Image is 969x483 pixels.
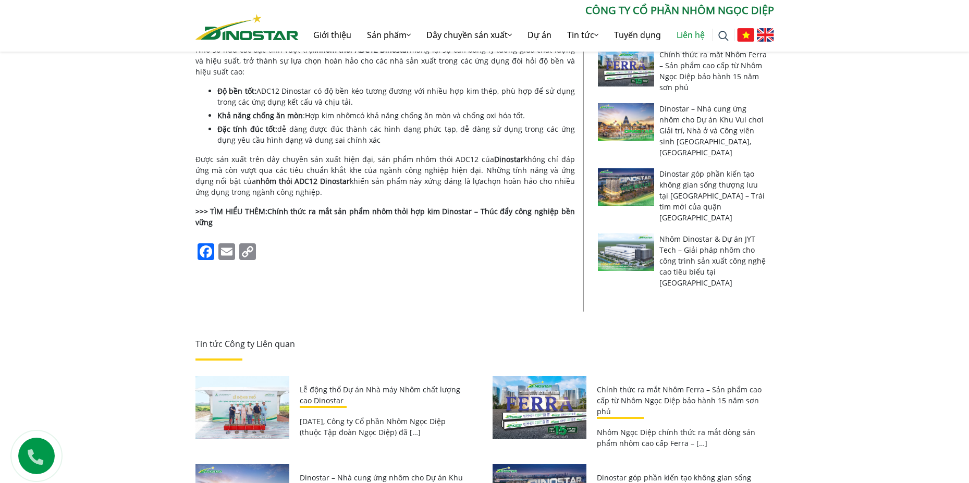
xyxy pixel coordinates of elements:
[217,124,575,145] span: dễ dàng được đúc thành các hình dạng phức tạp, dễ dàng sử dụng trong các ứng dụng yêu cầu hình dạ...
[659,104,764,157] a: Dinostar – Nhà cung ứng nhôm cho Dự án Khu Vui chơi Giải trí, Nhà ở và Công viên sinh [GEOGRAPHIC...
[217,110,303,120] b: Khả năng chống ăn mòn
[718,31,729,41] img: search
[520,18,559,52] a: Dự án
[217,86,575,107] span: ADC12 Dinostar có độ bền kéo tương đương với nhiều hợp kim thép, phù hợp để sử dụng trong các ứng...
[299,3,774,18] p: CÔNG TY CỔ PHẦN NHÔM NGỌC DIỆP
[195,45,575,77] span: Nhờ sở hữu các đặc tính vượt trội, mang lại sự cân bằng lý tưởng giữa chất lượng và hiệu suất, tr...
[597,427,764,449] p: Nhôm Ngọc Diệp chính thức ra mắt dòng sản phẩm nhôm cao cấp Ferra – […]
[359,18,419,52] a: Sản phẩm
[316,45,410,55] strong: nhôm thỏi ADC12 Dinostar
[195,206,575,227] a: Chính thức ra mắt sản phẩm nhôm thỏi hợp kim Dinostar – Thúc đẩy công nghiệp bền vững
[493,376,586,439] img: Chính thức ra mắt Nhôm Ferra – Sản phẩm cao cấp từ Nhôm Ngọc Diệp bảo hành 15 năm sơn phủ
[195,338,774,350] p: Tin tức Công ty Liên quan
[598,103,655,141] img: Dinostar – Nhà cung ứng nhôm cho Dự án Khu Vui chơi Giải trí, Nhà ở và Công viên sinh thái đảo Vũ...
[217,86,256,96] b: Độ bền tốt:
[598,233,655,271] img: Nhôm Dinostar & Dự án JYT Tech – Giải pháp nhôm cho công trình sản xuất công nghệ cao tiêu biểu t...
[597,385,762,416] a: Chính thức ra mắt Nhôm Ferra – Sản phẩm cao cấp từ Nhôm Ngọc Diệp bảo hành 15 năm sơn phủ
[606,18,669,52] a: Tuyển dụng
[598,49,655,86] img: Chính thức ra mắt Nhôm Ferra – Sản phẩm cao cấp từ Nhôm Ngọc Diệp bảo hành 15 năm sơn phủ
[217,124,278,134] b: Đặc tính đúc tốt:
[195,206,575,227] strong: >>> TÌM HIỂU THÊM:
[195,154,575,186] span: Được sản xuất trên dây chuyền sản xuất hiện đại, sản phẩm nhôm thỏi ADC12 của không chỉ đáp ứng m...
[303,110,525,120] span: : có khả năng chống ăn mòn và chống oxi hóa tốt.
[305,18,359,52] a: Giới thiệu
[195,176,575,197] span: chọn hoàn hảo cho nhiều ứng dụng trong ngành công nghiệp.
[195,243,216,262] a: Facebook
[737,28,754,42] img: Tiếng Việt
[659,234,766,288] a: Nhôm Dinostar & Dự án JYT Tech – Giải pháp nhôm cho công trình sản xuất công nghệ cao tiêu biểu t...
[757,28,774,42] img: English
[494,154,524,164] a: Dinostar
[598,168,655,206] img: Dinostar góp phần kiến tạo không gian sống thượng lưu tại Skyline Westlake – Trái tim mới của quậ...
[216,243,237,262] a: Email
[195,14,299,40] img: Nhôm Dinostar
[237,243,258,262] a: Copy Link
[559,18,606,52] a: Tin tức
[419,18,520,52] a: Dây chuyền sản xuất
[669,18,713,52] a: Liên hệ
[256,176,350,186] strong: nhôm thỏi ADC12 Dinostar
[659,169,765,222] a: Dinostar góp phần kiến tạo không gian sống thượng lưu tại [GEOGRAPHIC_DATA] – Trái tim mới của qu...
[305,110,357,120] a: Hợp kim nhôm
